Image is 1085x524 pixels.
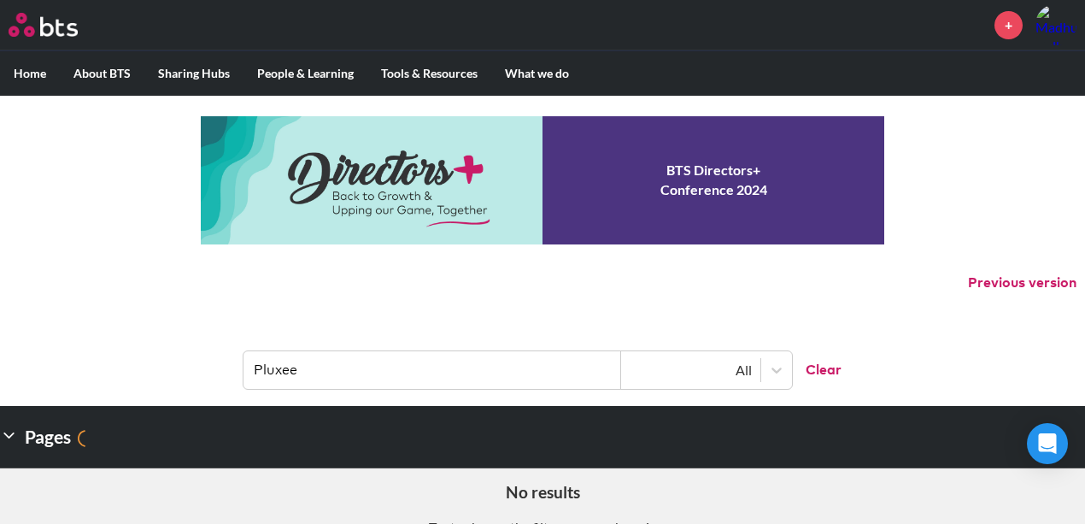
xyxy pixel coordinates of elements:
[792,351,842,389] button: Clear
[60,51,144,96] label: About BTS
[9,13,78,37] img: BTS Logo
[13,481,1072,504] h5: No results
[9,13,109,37] a: Go home
[144,51,243,96] label: Sharing Hubs
[201,116,884,244] a: Conference 2024
[630,361,752,380] div: All
[968,274,1076,292] button: Previous version
[994,11,1023,39] a: +
[243,351,621,389] input: Find contents, pages and demos...
[367,51,491,96] label: Tools & Resources
[1027,423,1068,464] div: Open Intercom Messenger
[1035,4,1076,45] a: Profile
[1035,4,1076,45] img: Madhura Kulkarni
[491,51,583,96] label: What we do
[243,51,367,96] label: People & Learning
